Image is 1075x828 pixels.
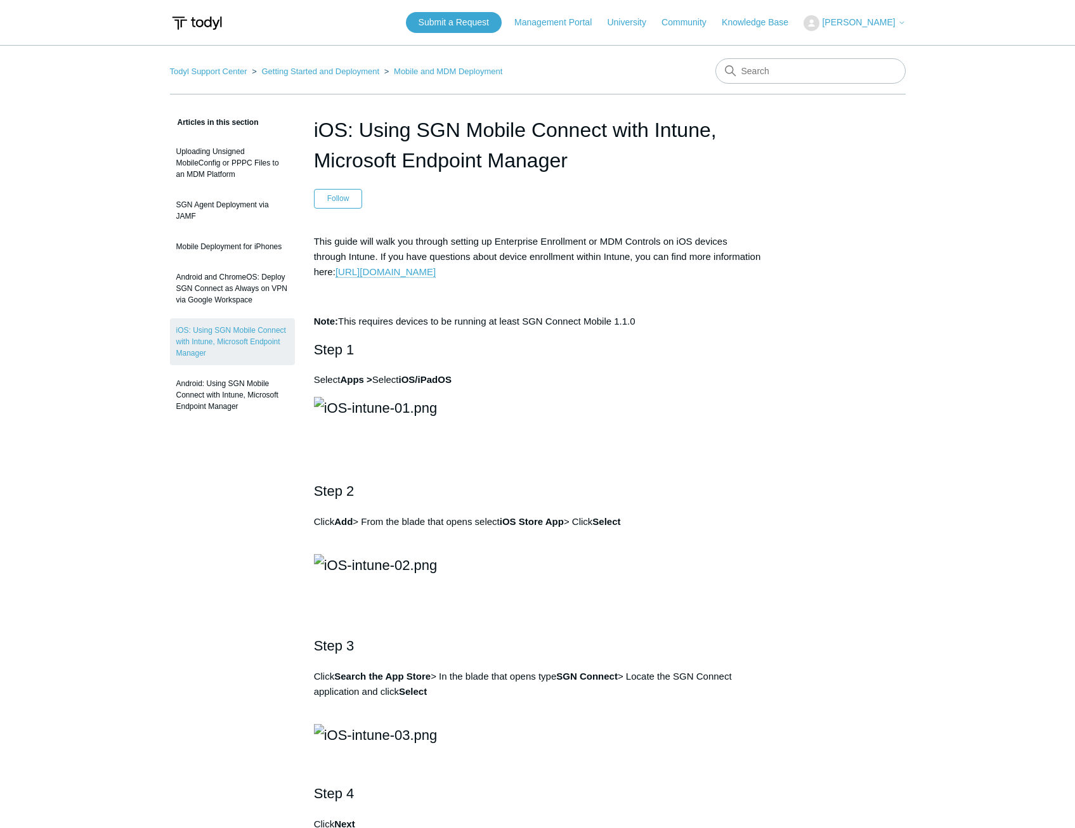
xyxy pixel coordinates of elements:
[170,193,295,228] a: SGN Agent Deployment via JAMF
[170,118,259,127] span: Articles in this section
[314,554,438,576] img: iOS-intune-02.png
[314,115,762,176] h1: iOS: Using SGN Mobile Connect with Intune, Microsoft Endpoint Manager
[804,15,905,31] button: [PERSON_NAME]
[314,782,762,805] h2: Step 4
[314,514,762,545] p: Click > From the blade that opens select > Click
[514,16,604,29] a: Management Portal
[170,11,224,35] img: Todyl Support Center Help Center home page
[334,671,431,682] strong: Search the App Store
[394,67,502,76] a: Mobile and MDM Deployment
[261,67,379,76] a: Getting Started and Deployment
[722,16,801,29] a: Knowledge Base
[170,67,247,76] a: Todyl Support Center
[715,58,906,84] input: Search
[592,516,620,527] strong: Select
[314,480,762,502] h2: Step 2
[170,372,295,418] a: Android: Using SGN Mobile Connect with Intune, Microsoft Endpoint Manager
[314,339,762,361] h2: Step 1
[661,16,719,29] a: Community
[314,316,338,327] strong: Note:
[607,16,658,29] a: University
[399,686,427,697] strong: Select
[314,314,762,329] p: This requires devices to be running at least SGN Connect Mobile 1.1.0
[556,671,618,682] strong: SGN Connect
[170,139,295,186] a: Uploading Unsigned MobileConfig or PPPC Files to an MDM Platform
[314,234,762,280] p: This guide will walk you through setting up Enterprise Enrollment or MDM Controls on iOS devices ...
[314,635,762,657] h2: Step 3
[399,374,452,385] strong: iOS/iPadOS
[822,17,895,27] span: [PERSON_NAME]
[170,265,295,312] a: Android and ChromeOS: Deploy SGN Connect as Always on VPN via Google Workspace
[170,235,295,259] a: Mobile Deployment for iPhones
[336,266,436,278] a: [URL][DOMAIN_NAME]
[249,67,382,76] li: Getting Started and Deployment
[314,669,762,715] p: Click > In the blade that opens type > Locate the SGN Connect application and click
[314,189,363,208] button: Follow Article
[170,67,250,76] li: Todyl Support Center
[314,397,438,419] img: iOS-intune-01.png
[314,724,438,746] img: iOS-intune-03.png
[314,372,762,387] p: Select Select
[382,67,502,76] li: Mobile and MDM Deployment
[340,374,372,385] strong: Apps >
[170,318,295,365] a: iOS: Using SGN Mobile Connect with Intune, Microsoft Endpoint Manager
[334,516,353,527] strong: Add
[406,12,502,33] a: Submit a Request
[500,516,564,527] strong: iOS Store App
